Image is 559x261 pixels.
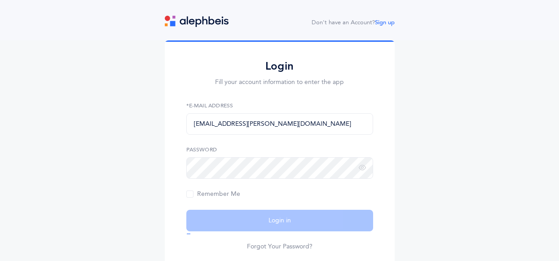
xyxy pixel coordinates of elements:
h2: Login [186,59,373,73]
label: Password [186,146,373,154]
label: *E-Mail Address [186,102,373,110]
div: Don't have an Account? [312,18,395,27]
img: logo.svg [165,16,229,27]
button: Login in [186,210,373,231]
a: Forgot Your Password? [247,242,313,251]
p: Fill your account information to enter the app [186,78,373,87]
a: Sign up [375,19,395,26]
span: Login in [268,216,291,226]
span: Remember Me [186,190,240,198]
